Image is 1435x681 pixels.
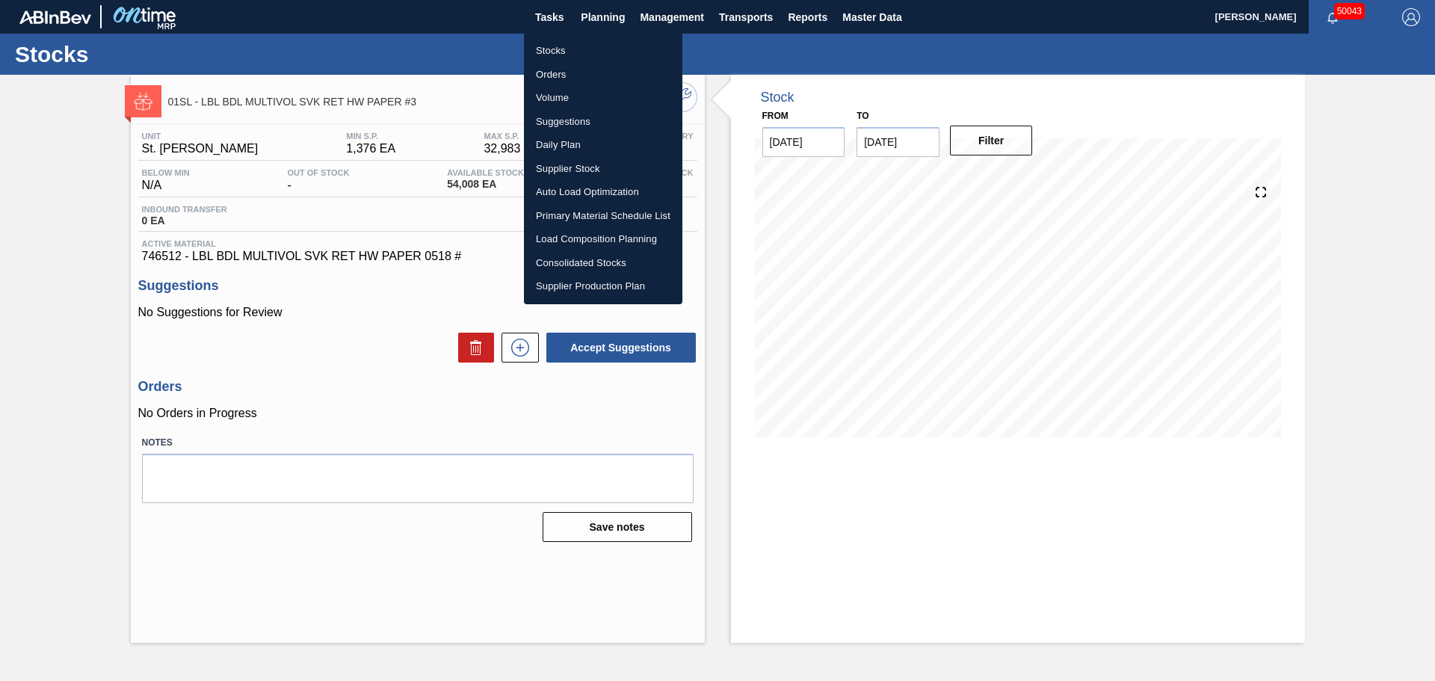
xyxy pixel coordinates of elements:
[524,63,682,87] a: Orders
[524,39,682,63] a: Stocks
[524,204,682,228] a: Primary Material Schedule List
[524,251,682,275] a: Consolidated Stocks
[524,274,682,298] a: Supplier Production Plan
[524,180,682,204] a: Auto Load Optimization
[524,157,682,181] a: Supplier Stock
[524,110,682,134] a: Suggestions
[524,227,682,251] a: Load Composition Planning
[524,133,682,157] a: Daily Plan
[524,86,682,110] a: Volume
